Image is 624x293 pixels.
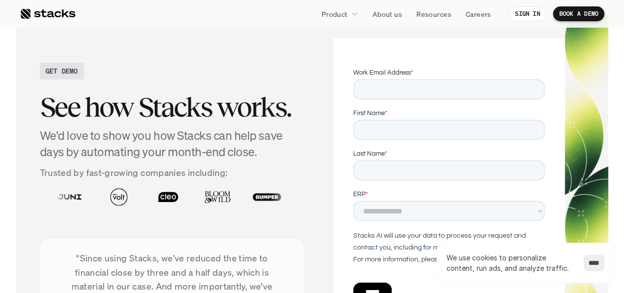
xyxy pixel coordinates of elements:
[40,127,304,161] h4: We'd love to show you how Stacks can help save days by automating your month-end close.
[45,66,78,76] h2: GET DEMO
[446,252,574,273] p: We use cookies to personalize content, run ads, and analyze traffic.
[367,5,408,23] a: About us
[40,92,304,123] h2: See how Stacks works.
[460,5,497,23] a: Careers
[410,5,457,23] a: Resources
[509,6,546,21] a: SIGN IN
[559,10,598,17] p: BOOK A DEMO
[466,9,491,19] p: Careers
[553,6,604,21] a: BOOK A DEMO
[372,9,402,19] p: About us
[40,166,304,180] p: Trusted by fast-growing companies including:
[416,9,451,19] p: Resources
[515,10,540,17] p: SIGN IN
[322,9,348,19] p: Product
